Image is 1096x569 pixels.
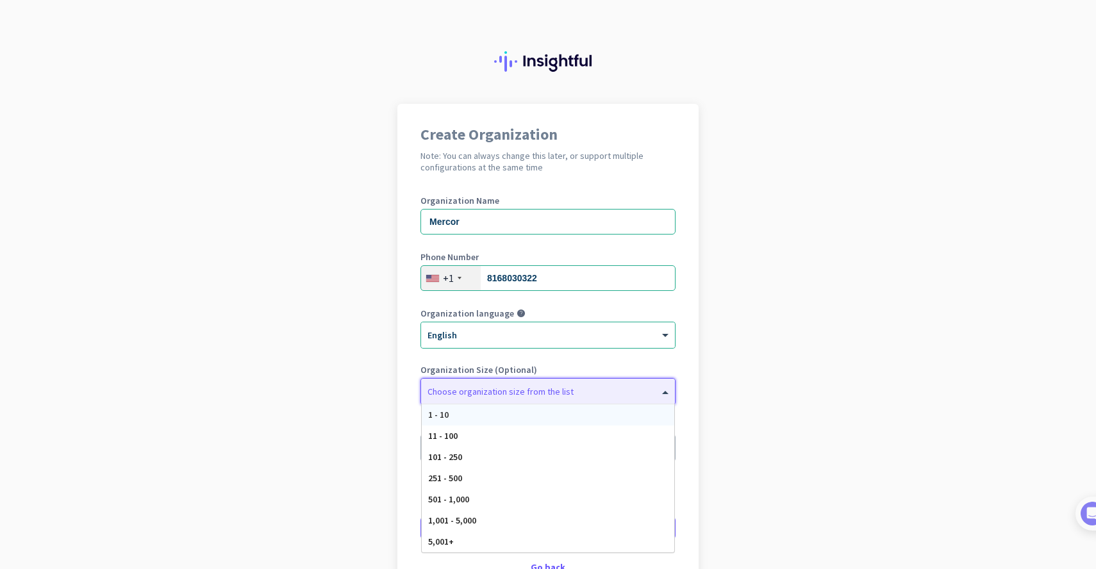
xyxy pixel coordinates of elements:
h2: Note: You can always change this later, or support multiple configurations at the same time [420,150,676,173]
span: 251 - 500 [428,472,462,484]
label: Organization language [420,309,514,318]
span: 11 - 100 [428,430,458,441]
div: +1 [443,272,454,284]
span: 501 - 1,000 [428,493,469,505]
label: Phone Number [420,252,676,261]
h1: Create Organization [420,127,676,142]
span: 1 - 10 [428,409,449,420]
button: Create Organization [420,516,676,540]
input: 201-555-0123 [420,265,676,291]
div: Options List [422,404,674,552]
label: Organization Name [420,196,676,205]
i: help [517,309,526,318]
span: 101 - 250 [428,451,462,463]
label: Organization Time Zone [420,422,676,431]
input: What is the name of your organization? [420,209,676,235]
img: Insightful [494,51,602,72]
label: Organization Size (Optional) [420,365,676,374]
span: 5,001+ [428,536,454,547]
span: 1,001 - 5,000 [428,515,476,526]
